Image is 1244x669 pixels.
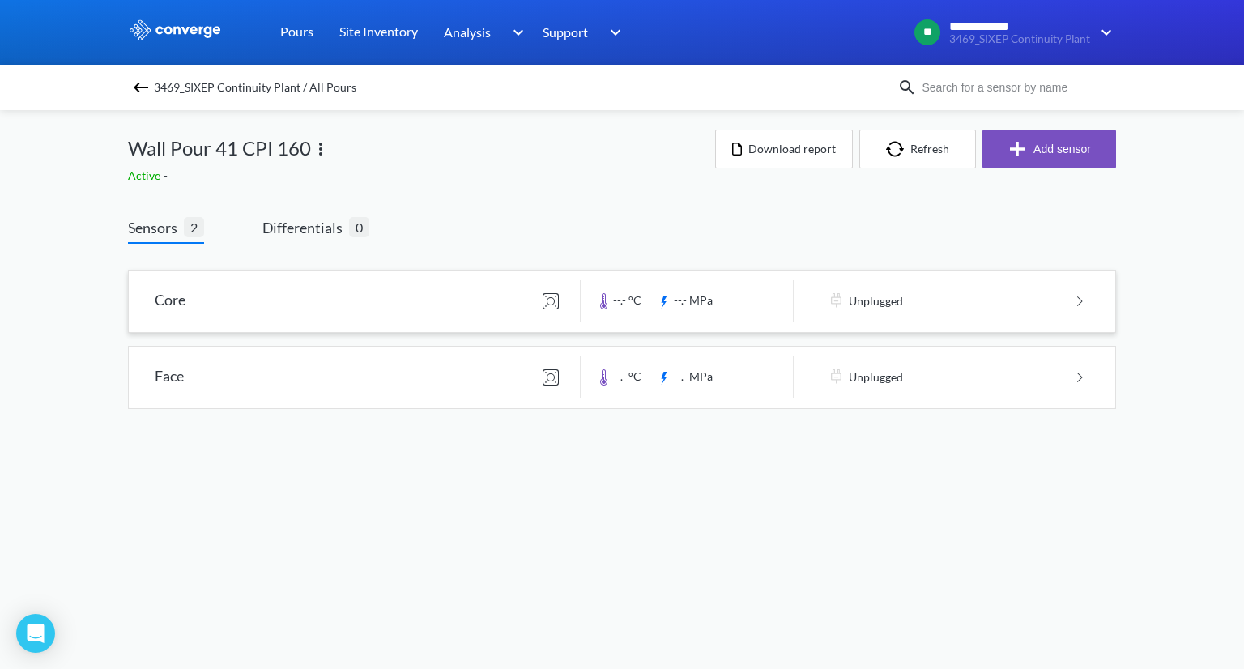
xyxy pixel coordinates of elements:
img: icon-search.svg [897,78,917,97]
img: logo_ewhite.svg [128,19,222,40]
span: Differentials [262,216,349,239]
img: downArrow.svg [1090,23,1116,42]
span: 0 [349,217,369,237]
span: Active [128,168,164,182]
span: Sensors [128,216,184,239]
img: more.svg [311,139,330,159]
img: downArrow.svg [502,23,528,42]
span: 3469_SIXEP Continuity Plant [949,33,1090,45]
img: icon-plus.svg [1008,139,1033,159]
span: 2 [184,217,204,237]
span: Support [543,22,588,42]
span: 3469_SIXEP Continuity Plant / All Pours [154,76,356,99]
input: Search for a sensor by name [917,79,1113,96]
button: Download report [715,130,853,168]
button: Add sensor [982,130,1116,168]
div: Open Intercom Messenger [16,614,55,653]
span: Wall Pour 41 CPI 160 [128,133,311,164]
img: icon-refresh.svg [886,141,910,157]
span: Analysis [444,22,491,42]
button: Refresh [859,130,976,168]
img: icon-file.svg [732,143,742,156]
img: backspace.svg [131,78,151,97]
span: - [164,168,171,182]
img: downArrow.svg [599,23,625,42]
